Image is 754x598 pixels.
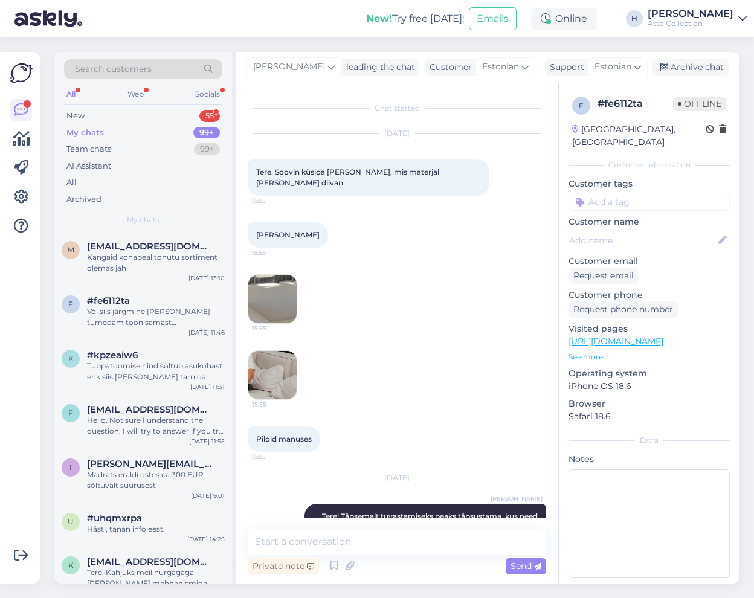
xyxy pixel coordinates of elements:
[366,11,464,26] div: Try free [DATE]:
[87,361,225,382] div: Tuppatoomise hind sõltub asukohast ehk siis [PERSON_NAME] tarnida oleks?
[251,248,297,257] span: 15:55
[191,491,225,500] div: [DATE] 9:01
[341,61,415,74] div: leading the chat
[569,216,730,228] p: Customer name
[87,524,225,535] div: Hästi, tänan info eest.
[68,245,74,254] span: m
[125,86,146,102] div: Web
[322,512,540,542] span: Tere! Täpsemalt tuvastamiseks peaks täpsustama, kus need pildid olid aga kahtlustan, et Nevotex [...
[10,62,33,85] img: Askly Logo
[69,463,72,472] span: i
[87,556,213,567] span: kadimikli@hotmail.com
[87,513,142,524] span: #uhqmxrpa
[251,196,297,205] span: 15:55
[66,193,101,205] div: Archived
[66,143,111,155] div: Team chats
[598,97,673,111] div: # fe6112ta
[87,295,130,306] span: #fe6112ta
[569,178,730,190] p: Customer tags
[87,350,138,361] span: #kpzeaiw6
[187,535,225,544] div: [DATE] 14:25
[256,230,320,239] span: [PERSON_NAME]
[66,176,77,188] div: All
[188,328,225,337] div: [DATE] 11:46
[66,110,85,122] div: New
[194,143,220,155] div: 99+
[626,10,643,27] div: H
[652,59,729,76] div: Archive chat
[569,234,716,247] input: Add name
[68,517,74,526] span: u
[569,367,730,380] p: Operating system
[248,472,546,483] div: [DATE]
[66,160,111,172] div: AI Assistant
[648,19,733,28] div: Atto Collection
[569,410,730,423] p: Safari 18.6
[366,13,392,24] b: New!
[248,275,297,323] img: Attachment
[648,9,733,19] div: [PERSON_NAME]
[673,97,726,111] span: Offline
[189,437,225,446] div: [DATE] 11:55
[648,9,747,28] a: [PERSON_NAME]Atto Collection
[193,127,220,139] div: 99+
[251,452,297,461] span: 15:55
[569,255,730,268] p: Customer email
[64,86,78,102] div: All
[425,61,472,74] div: Customer
[248,351,297,399] img: Attachment
[87,404,213,415] span: fatima.asad88@icloud.com
[572,123,706,149] div: [GEOGRAPHIC_DATA], [GEOGRAPHIC_DATA]
[68,561,74,570] span: k
[569,323,730,335] p: Visited pages
[87,469,225,491] div: Madrats eraldi ostes ca 300 EUR sõltuvalt suurusest
[569,193,730,211] input: Add a tag
[188,274,225,283] div: [DATE] 13:10
[545,61,584,74] div: Support
[87,252,225,274] div: Kangaid kohapeal tohutu sortiment olemas jah
[199,110,220,122] div: 55
[66,127,104,139] div: My chats
[569,380,730,393] p: iPhone OS 18.6
[252,324,297,333] span: 15:55
[68,354,74,363] span: k
[248,128,546,139] div: [DATE]
[87,458,213,469] span: inger.veetousme@gmail.com
[531,8,597,30] div: Online
[248,103,546,114] div: Chat started
[256,434,312,443] span: Pildid manuses
[87,415,225,437] div: Hello. Not sure I understand the question. I will try to answer if you try again
[75,63,152,76] span: Search customers
[569,336,663,347] a: [URL][DOMAIN_NAME]
[127,214,159,225] span: My chats
[68,300,73,309] span: f
[594,60,631,74] span: Estonian
[569,453,730,466] p: Notes
[569,435,730,446] div: Extra
[569,301,678,318] div: Request phone number
[491,494,543,503] span: [PERSON_NAME]
[253,60,325,74] span: [PERSON_NAME]
[569,268,639,284] div: Request email
[569,289,730,301] p: Customer phone
[87,241,213,252] span: mariana.kruusement@gmail.com
[482,60,519,74] span: Estonian
[87,567,225,589] div: Tere. Kahjuks meil nurgagaga [PERSON_NAME] mehhanismiga versiooni hetkel valikus pole. Eritellimu...
[569,397,730,410] p: Browser
[569,159,730,170] div: Customer information
[569,352,730,362] p: See more ...
[511,561,541,571] span: Send
[68,408,73,417] span: f
[248,558,319,574] div: Private note
[469,7,517,30] button: Emails
[87,306,225,328] div: Või siis järgmine [PERSON_NAME] tumedam toon samast kollektsioonist: [URL][DOMAIN_NAME]
[579,101,584,110] span: f
[256,167,441,187] span: Tere. Soovin küsida [PERSON_NAME], mis materjal [PERSON_NAME] diivan
[252,400,297,409] span: 15:55
[193,86,222,102] div: Socials
[190,382,225,391] div: [DATE] 11:31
